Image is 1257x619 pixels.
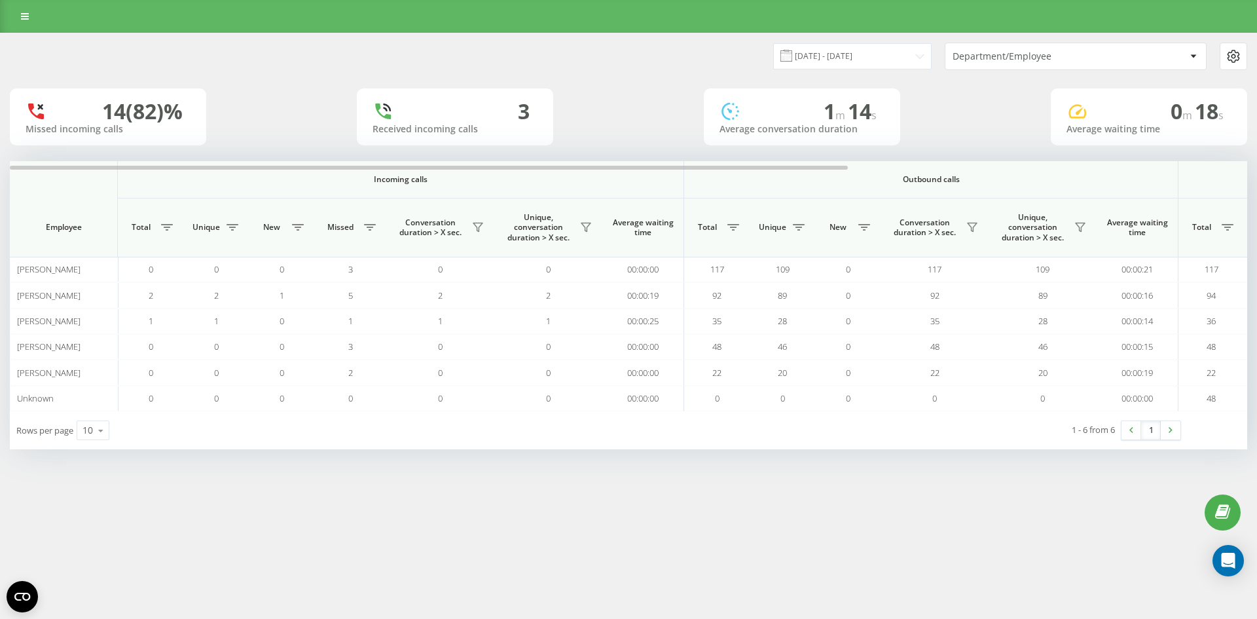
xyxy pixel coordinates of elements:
span: 3 [348,341,353,352]
span: 14 [848,97,877,125]
span: 22 [1207,367,1216,379]
div: 14 (82)% [102,99,183,124]
span: m [1182,108,1195,122]
span: 20 [778,367,787,379]
span: Total [124,222,157,233]
span: 0 [348,392,353,404]
span: m [835,108,848,122]
span: 2 [348,367,353,379]
span: Average waiting time [612,217,674,238]
span: 0 [214,392,219,404]
span: Total [1185,222,1218,233]
span: Employee [21,222,106,233]
span: Unique, conversation duration > Х sec. [995,212,1070,243]
span: Unique [756,222,789,233]
div: Missed incoming calls [26,124,191,135]
span: [PERSON_NAME] [17,367,81,379]
span: 0 [846,315,850,327]
span: 1 [546,315,551,327]
span: Rows per page [16,424,73,436]
span: 0 [280,367,284,379]
div: 10 [82,424,93,437]
span: 94 [1207,290,1216,301]
span: 0 [546,367,551,379]
span: Unknown [17,392,54,404]
span: [PERSON_NAME] [17,341,81,352]
span: 92 [930,290,939,301]
span: 22 [712,367,721,379]
span: 1 [149,315,153,327]
button: Open CMP widget [7,581,38,612]
span: 0 [214,341,219,352]
td: 00:00:00 [602,360,684,385]
span: New [255,222,288,233]
span: [PERSON_NAME] [17,290,81,301]
span: s [871,108,877,122]
span: 0 [214,263,219,275]
span: Unique, conversation duration > Х sec. [501,212,576,243]
span: 35 [930,315,939,327]
span: 1 [438,315,443,327]
div: Open Intercom Messenger [1212,545,1244,576]
span: [PERSON_NAME] [17,315,81,327]
span: 0 [932,392,937,404]
span: 48 [1207,392,1216,404]
span: 0 [438,263,443,275]
span: 1 [824,97,848,125]
span: 48 [930,341,939,352]
span: 0 [280,341,284,352]
span: 0 [546,263,551,275]
span: [PERSON_NAME] [17,263,81,275]
span: Total [691,222,723,233]
span: 109 [1036,263,1049,275]
div: 3 [518,99,530,124]
span: 0 [546,341,551,352]
td: 00:00:19 [1097,360,1178,385]
span: Conversation duration > Х sec. [887,217,962,238]
span: 48 [712,341,721,352]
span: 35 [712,315,721,327]
div: Average waiting time [1066,124,1231,135]
div: Average conversation duration [720,124,884,135]
div: 1 - 6 from 6 [1072,423,1115,436]
span: 0 [846,392,850,404]
td: 00:00:19 [602,282,684,308]
span: 109 [776,263,790,275]
span: 0 [846,341,850,352]
span: 28 [1038,315,1047,327]
span: 1 [348,315,353,327]
span: 92 [712,290,721,301]
span: 0 [149,263,153,275]
span: 0 [715,392,720,404]
td: 00:00:00 [1097,386,1178,411]
span: 0 [780,392,785,404]
td: 00:00:16 [1097,282,1178,308]
span: 46 [1038,341,1047,352]
span: 0 [438,341,443,352]
span: 0 [280,315,284,327]
span: 18 [1195,97,1224,125]
span: 0 [149,341,153,352]
span: 5 [348,290,353,301]
span: 0 [280,263,284,275]
td: 00:00:00 [602,386,684,411]
span: 2 [438,290,443,301]
td: 00:00:25 [602,309,684,334]
span: Conversation duration > Х sec. [393,217,468,238]
span: Outbound calls [715,174,1148,185]
div: Received incoming calls [373,124,537,135]
span: 2 [149,290,153,301]
span: 36 [1207,315,1216,327]
span: 0 [846,290,850,301]
span: 0 [1040,392,1045,404]
span: 117 [1205,263,1218,275]
span: 2 [546,290,551,301]
span: 0 [438,367,443,379]
div: Department/Employee [953,51,1109,62]
span: 89 [778,290,787,301]
span: 117 [710,263,724,275]
span: Unique [190,222,223,233]
a: 1 [1141,421,1161,440]
span: 0 [149,367,153,379]
span: Average waiting time [1106,217,1168,238]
